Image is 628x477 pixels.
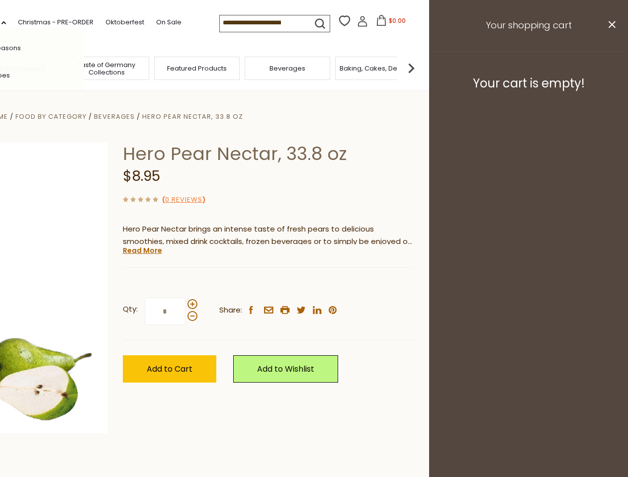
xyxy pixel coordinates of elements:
[123,223,414,248] p: Hero Pear Nectar brings an intense taste of fresh pears to delicious smoothies, mixed drink cockt...
[370,15,412,30] button: $0.00
[123,245,162,255] a: Read More
[167,65,227,72] a: Featured Products
[156,17,181,28] a: On Sale
[123,355,216,383] button: Add to Cart
[105,17,144,28] a: Oktoberfest
[145,298,185,325] input: Qty:
[147,363,192,375] span: Add to Cart
[389,16,406,25] span: $0.00
[123,143,414,165] h1: Hero Pear Nectar, 33.8 oz
[142,112,243,121] a: Hero Pear Nectar, 33.8 oz
[67,61,146,76] a: Taste of Germany Collections
[18,17,93,28] a: Christmas - PRE-ORDER
[15,112,87,121] a: Food By Category
[219,304,242,317] span: Share:
[123,303,138,316] strong: Qty:
[165,195,202,205] a: 0 Reviews
[233,355,338,383] a: Add to Wishlist
[162,195,205,204] span: ( )
[123,166,160,186] span: $8.95
[94,112,135,121] a: Beverages
[442,76,616,91] h3: Your cart is empty!
[269,65,305,72] a: Beverages
[340,65,417,72] a: Baking, Cakes, Desserts
[401,58,421,78] img: next arrow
